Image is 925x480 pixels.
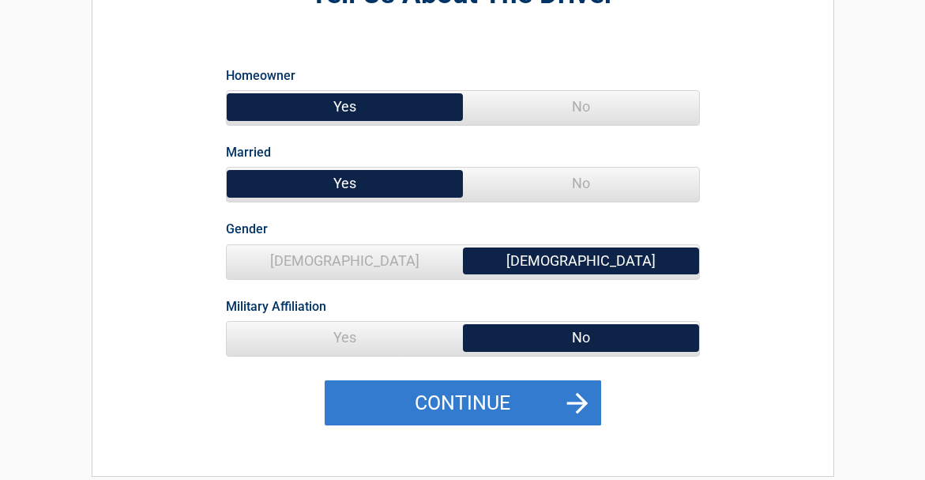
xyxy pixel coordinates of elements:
[226,142,271,163] label: Married
[227,245,463,277] span: [DEMOGRAPHIC_DATA]
[226,296,326,317] label: Military Affiliation
[325,380,601,426] button: Continue
[227,91,463,123] span: Yes
[463,168,699,199] span: No
[463,91,699,123] span: No
[227,322,463,353] span: Yes
[226,218,268,240] label: Gender
[463,245,699,277] span: [DEMOGRAPHIC_DATA]
[463,322,699,353] span: No
[226,65,295,86] label: Homeowner
[227,168,463,199] span: Yes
